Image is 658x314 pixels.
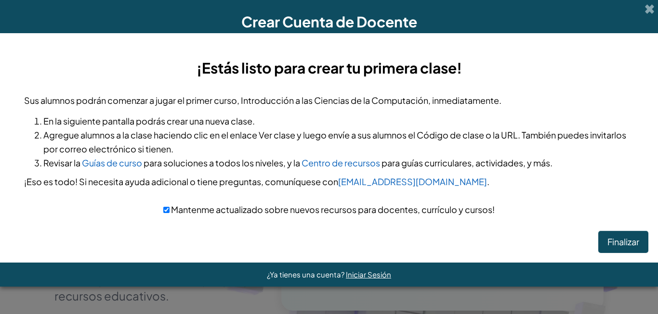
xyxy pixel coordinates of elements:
[24,176,489,187] span: ¡Eso es todo! Si necesita ayuda adicional o tiene preguntas, comuníquese con .
[241,13,417,31] span: Crear Cuenta de Docente
[346,270,391,279] a: Iniciar Sesión
[24,93,634,107] p: Sus alumnos podrán comenzar a jugar el primer curso, Introducción a las Ciencias de la Computació...
[43,128,634,156] li: Agregue alumnos a la clase haciendo clic en el enlace Ver clase y luego envíe a sus alumnos el Có...
[382,157,553,168] span: para guías curriculares, actividades, y más.
[43,114,634,128] li: En la siguiente pantalla podrás crear una nueva clase.
[302,157,380,168] a: Centro de recursos
[598,231,648,253] button: Finalizar
[144,157,300,168] span: para soluciones a todos los niveles, y la
[267,270,346,279] span: ¿Ya tienes una cuenta?
[82,157,142,168] a: Guías de curso
[43,157,80,168] span: Revisar la
[24,57,634,79] h3: ¡Estás listo para crear tu primera clase!
[170,204,495,215] span: Mantenme actualizado sobre nuevos recursos para docentes, currículo y cursos!
[338,176,487,187] a: [EMAIL_ADDRESS][DOMAIN_NAME]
